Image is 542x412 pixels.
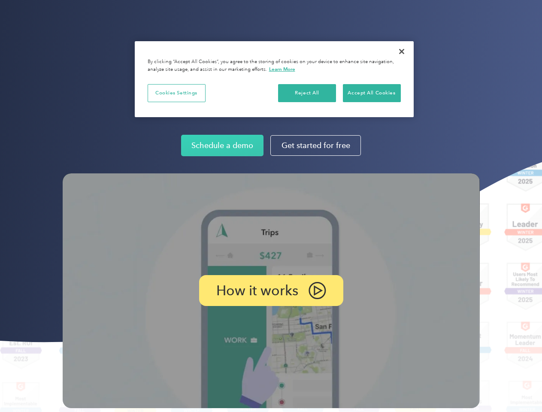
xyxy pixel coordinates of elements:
[148,84,206,102] button: Cookies Settings
[343,84,401,102] button: Accept All Cookies
[148,58,401,73] div: By clicking “Accept All Cookies”, you agree to the storing of cookies on your device to enhance s...
[270,135,361,156] a: Get started for free
[181,135,263,156] a: Schedule a demo
[278,84,336,102] button: Reject All
[135,41,414,117] div: Cookie banner
[269,66,295,72] a: More information about your privacy, opens in a new tab
[216,285,298,296] p: How it works
[135,41,414,117] div: Privacy
[392,42,411,61] button: Close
